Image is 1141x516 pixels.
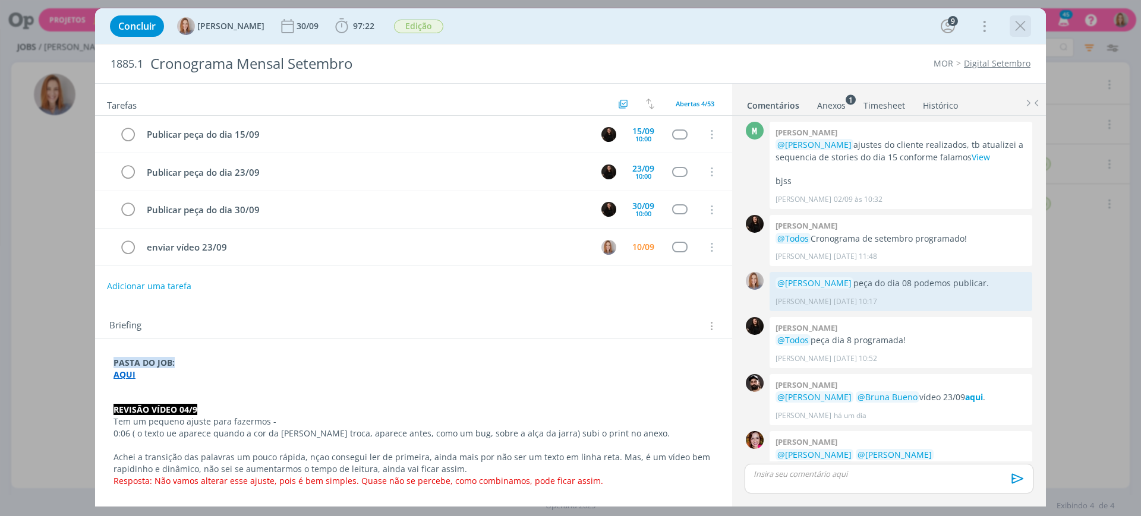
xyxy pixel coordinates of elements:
[776,410,831,421] p: [PERSON_NAME]
[632,127,654,135] div: 15/09
[114,369,135,380] a: AQUI
[601,240,616,255] img: A
[197,22,264,30] span: [PERSON_NAME]
[776,391,1026,403] p: vídeo 23/09 .
[676,99,714,108] span: Abertas 4/53
[394,20,443,33] span: Edição
[777,334,809,346] span: @Todos
[991,461,1017,472] a: cliente
[965,391,983,403] a: aqui
[114,428,714,439] p: 0:06 ( o texto ue aparece quando a cor da [PERSON_NAME] troca, aparece antes, como um bug, sobre ...
[834,410,866,421] span: há um dia
[114,475,603,486] span: Resposta: Não vamos alterar esse ajuste, pois é bem simples. Quase não se percebe, como combinamo...
[141,165,590,180] div: Publicar peça do dia 23/09
[777,277,852,289] span: @[PERSON_NAME]
[776,175,1026,187] p: bjss
[776,277,1026,289] p: peça do dia 08 podemos publicar.
[776,139,1026,163] p: ajustes do cliente realizados, tb atualizei a sequencia de stories do dia 15 conforme falamos
[777,233,809,244] span: @Todos
[938,17,957,36] button: 9
[141,202,590,217] div: Publicar peça do dia 30/09
[777,391,852,403] span: @[PERSON_NAME]
[746,215,764,233] img: S
[177,17,195,35] img: A
[297,22,321,30] div: 30/09
[776,322,837,333] b: [PERSON_NAME]
[635,173,651,179] div: 10:00
[146,49,642,78] div: Cronograma Mensal Setembro
[600,201,617,219] button: S
[106,276,192,297] button: Adicionar uma tarefa
[114,451,714,475] p: Achei a transição das palavras um pouco rápida, nçao consegui ler de primeira, ainda mais por não...
[601,164,616,179] img: S
[632,243,654,251] div: 10/09
[393,19,444,34] button: Edição
[600,163,617,181] button: S
[177,17,264,35] button: A[PERSON_NAME]
[746,272,764,290] img: A
[776,220,837,231] b: [PERSON_NAME]
[776,334,1026,346] p: peça dia 8 programada!
[846,94,856,105] sup: 1
[746,431,764,449] img: B
[817,100,846,112] div: Anexos
[746,317,764,335] img: S
[934,58,953,69] a: MOR
[948,16,958,26] div: 9
[746,122,764,140] div: M
[114,357,175,368] strong: PASTA DO JOB:
[776,436,837,447] b: [PERSON_NAME]
[632,164,654,173] div: 23/09
[635,210,651,217] div: 10:00
[141,127,590,142] div: Publicar peça do dia 15/09
[858,449,932,460] span: @[PERSON_NAME]
[776,251,831,262] p: [PERSON_NAME]
[776,296,831,307] p: [PERSON_NAME]
[776,379,837,390] b: [PERSON_NAME]
[834,194,882,205] span: 02/09 às 10:32
[746,374,764,392] img: B
[601,202,616,217] img: S
[746,94,800,112] a: Comentários
[777,139,852,150] span: @[PERSON_NAME]
[776,449,1026,473] p: vídeo 23/09 revisado e ok na pasta .
[95,8,1046,506] div: dialog
[353,20,374,31] span: 97:22
[834,251,877,262] span: [DATE] 11:48
[114,416,714,428] p: Tem um pequeno ajuste para fazermos -
[776,127,837,138] b: [PERSON_NAME]
[777,449,852,460] span: @[PERSON_NAME]
[858,391,918,403] span: @Bruna Bueno
[118,21,156,31] span: Concluir
[834,353,877,364] span: [DATE] 10:52
[776,233,1026,245] p: Cronograma de setembro programado!
[972,151,990,163] a: View
[834,296,877,307] span: [DATE] 10:17
[863,94,906,112] a: Timesheet
[964,58,1030,69] a: Digital Setembro
[776,194,831,205] p: [PERSON_NAME]
[601,127,616,142] img: S
[107,97,137,111] span: Tarefas
[600,238,617,256] button: A
[110,15,164,37] button: Concluir
[600,125,617,143] button: S
[632,202,654,210] div: 30/09
[635,135,651,142] div: 10:00
[777,461,852,472] span: @[PERSON_NAME]
[776,353,831,364] p: [PERSON_NAME]
[109,318,141,334] span: Briefing
[332,17,377,36] button: 97:22
[646,99,654,109] img: arrow-down-up.svg
[922,94,959,112] a: Histórico
[114,404,197,415] strong: REVISÃO VÍDEO 04/9
[141,240,590,255] div: enviar vídeo 23/09
[111,58,143,71] span: 1885.1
